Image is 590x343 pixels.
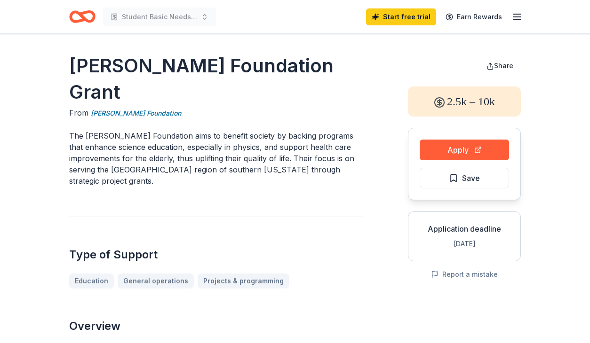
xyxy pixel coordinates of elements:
h1: [PERSON_NAME] Foundation Grant [69,53,363,105]
button: Share [479,56,521,75]
button: Save [420,168,509,188]
div: [DATE] [416,238,513,249]
a: Home [69,6,96,28]
a: Earn Rewards [440,8,508,25]
div: Application deadline [416,223,513,234]
h2: Type of Support [69,247,363,262]
button: Report a mistake [431,269,498,280]
a: Projects & programming [198,273,289,288]
span: Save [462,172,480,184]
p: The [PERSON_NAME] Foundation aims to benefit society by backing programs that enhance science edu... [69,130,363,187]
h2: Overview [69,319,363,334]
a: General operations [118,273,194,288]
a: [PERSON_NAME] Foundation [91,108,181,119]
span: Student Basic Needs Store [122,11,197,23]
button: Apply [420,140,509,160]
div: From [69,107,363,119]
a: Start free trial [366,8,436,25]
span: Share [494,62,513,70]
button: Student Basic Needs Store [103,8,216,26]
div: 2.5k – 10k [408,86,521,117]
a: Education [69,273,114,288]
